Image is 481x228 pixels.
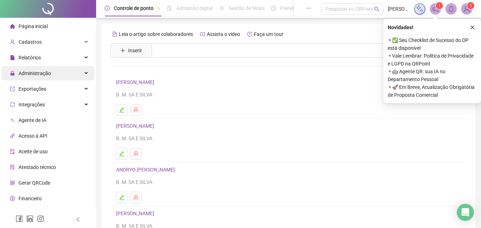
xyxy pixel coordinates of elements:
span: Gestão de férias [229,5,265,11]
span: sync [10,102,15,107]
span: 1 [438,3,441,8]
span: edit [119,107,125,113]
span: Financeiro [19,196,42,201]
span: Atestado técnico [19,164,56,170]
span: Integrações [19,102,45,107]
span: youtube [200,32,205,37]
span: Página inicial [19,23,48,29]
span: Faça um tour [254,31,283,37]
a: [PERSON_NAME] [116,79,156,85]
span: left [75,217,80,222]
span: dollar [10,196,15,201]
span: audit [10,149,15,154]
span: Agente de IA [19,117,46,123]
div: Open Intercom Messenger [457,204,474,221]
span: search [374,6,380,12]
span: file-text [112,32,117,37]
span: 1 [470,3,472,8]
span: Cadastros [19,39,42,45]
span: solution [10,165,15,170]
span: qrcode [10,180,15,185]
span: home [10,24,15,29]
span: user-delete [133,107,139,113]
span: edit [119,195,125,200]
span: Controle de ponto [114,5,153,11]
a: [PERSON_NAME] [116,211,156,216]
span: Admissão digital [176,5,213,11]
span: user-delete [133,151,139,157]
span: file-done [167,6,172,11]
span: Painel do DP [280,5,308,11]
span: Gerar QRCode [19,180,50,186]
sup: 1 [436,2,443,9]
span: plus [120,48,125,53]
span: api [10,133,15,138]
div: B. M. SA E SILVA [116,134,461,142]
div: B. M. SA E SILVA [116,91,461,99]
span: instagram [37,215,44,222]
span: ⚬ 🤖 Agente QR: sua IA no Departamento Pessoal [388,68,477,83]
span: Acesso à API [19,133,47,139]
span: Exportações [19,86,46,92]
span: ⚬ Vale Lembrar: Política de Privacidade e LGPD na QRPoint [388,52,477,68]
span: ⚬ ✅ Seu Checklist de Sucesso do DP está disponível [388,36,477,52]
div: B. M. SA E SILVA [116,178,461,186]
span: edit [119,151,125,157]
img: sparkle-icon.fc2bf0ac1784a2077858766a79e2daf3.svg [416,5,424,13]
span: Aceite de uso [19,149,48,154]
span: notification [432,6,439,12]
span: user-delete [133,195,139,200]
sup: Atualize o seu contato no menu Meus Dados [467,2,474,9]
span: sun [219,6,224,11]
span: bell [448,6,454,12]
span: Administração [19,70,51,76]
span: clock-circle [105,6,110,11]
span: export [10,86,15,91]
span: dashboard [271,6,276,11]
span: lock [10,71,15,76]
span: linkedin [26,215,33,222]
span: facebook [16,215,23,222]
span: [PERSON_NAME] [388,5,410,13]
span: Relatórios [19,55,41,60]
span: ellipsis [306,6,311,11]
button: Inserir [115,45,148,56]
span: file [10,55,15,60]
span: Novidades ! [388,23,413,31]
a: [PERSON_NAME] [116,123,156,129]
a: ANDRYO [PERSON_NAME] [116,167,177,173]
span: Assista o vídeo [207,31,240,37]
span: history [247,32,252,37]
img: 60152 [461,4,472,14]
span: pushpin [156,6,161,11]
span: close [470,25,475,30]
span: Leia o artigo sobre colaboradores [119,31,193,37]
span: user-add [10,39,15,44]
span: Inserir [128,47,142,54]
span: ⚬ 🚀 Em Breve, Atualização Obrigatória de Proposta Comercial [388,83,477,99]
